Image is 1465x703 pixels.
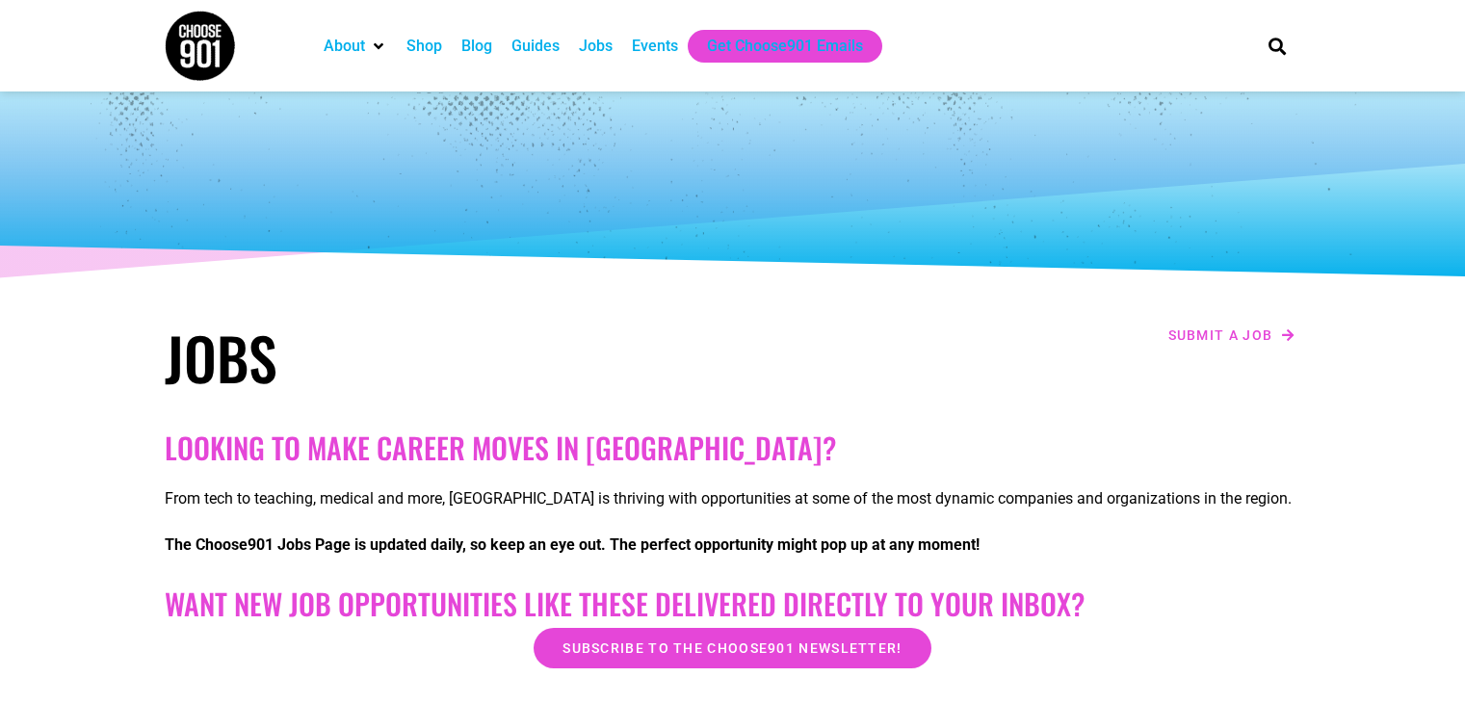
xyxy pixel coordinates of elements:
[406,35,442,58] a: Shop
[1168,328,1273,342] span: Submit a job
[165,323,723,392] h1: Jobs
[1163,323,1301,348] a: Submit a job
[579,35,613,58] a: Jobs
[165,487,1301,510] p: From tech to teaching, medical and more, [GEOGRAPHIC_DATA] is thriving with opportunities at some...
[165,535,980,554] strong: The Choose901 Jobs Page is updated daily, so keep an eye out. The perfect opportunity might pop u...
[632,35,678,58] a: Events
[511,35,560,58] a: Guides
[324,35,365,58] a: About
[165,430,1301,465] h2: Looking to make career moves in [GEOGRAPHIC_DATA]?
[314,30,397,63] div: About
[534,628,930,668] a: Subscribe to the Choose901 newsletter!
[165,586,1301,621] h2: Want New Job Opportunities like these Delivered Directly to your Inbox?
[314,30,1235,63] nav: Main nav
[707,35,863,58] a: Get Choose901 Emails
[562,641,902,655] span: Subscribe to the Choose901 newsletter!
[461,35,492,58] a: Blog
[1261,30,1293,62] div: Search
